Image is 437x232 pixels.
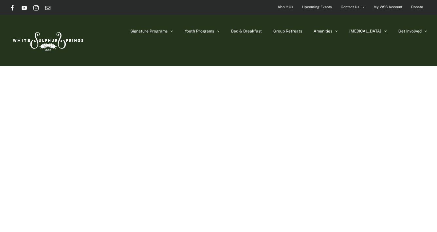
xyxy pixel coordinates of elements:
[185,15,220,48] a: Youth Programs
[45,5,50,11] a: Email
[130,15,427,48] nav: Main Menu
[398,29,422,33] span: Get Involved
[349,15,387,48] a: [MEDICAL_DATA]
[273,15,302,48] a: Group Retreats
[10,25,85,56] img: White Sulphur Springs Logo
[273,29,302,33] span: Group Retreats
[349,29,381,33] span: [MEDICAL_DATA]
[398,15,427,48] a: Get Involved
[314,29,332,33] span: Amenities
[373,2,402,12] span: My WSS Account
[302,2,332,12] span: Upcoming Events
[130,15,173,48] a: Signature Programs
[411,2,423,12] span: Donate
[22,5,27,11] a: YouTube
[33,5,39,11] a: Instagram
[185,29,214,33] span: Youth Programs
[231,15,262,48] a: Bed & Breakfast
[314,15,338,48] a: Amenities
[278,2,293,12] span: About Us
[130,29,168,33] span: Signature Programs
[10,5,15,11] a: Facebook
[231,29,262,33] span: Bed & Breakfast
[341,2,359,12] span: Contact Us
